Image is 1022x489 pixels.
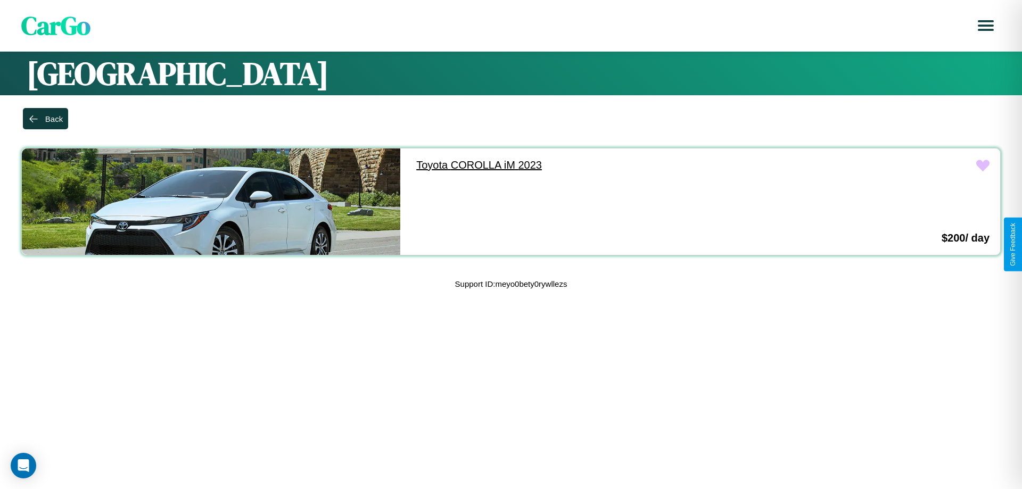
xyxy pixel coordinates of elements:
[21,8,90,43] span: CarGo
[27,52,995,95] h1: [GEOGRAPHIC_DATA]
[455,277,567,291] p: Support ID: meyo0bety0rywllezs
[942,232,990,244] h3: $ 200 / day
[406,148,784,182] a: Toyota COROLLA iM 2023
[23,108,68,129] button: Back
[11,453,36,478] div: Open Intercom Messenger
[45,114,63,123] div: Back
[971,11,1001,40] button: Open menu
[1009,223,1017,266] div: Give Feedback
